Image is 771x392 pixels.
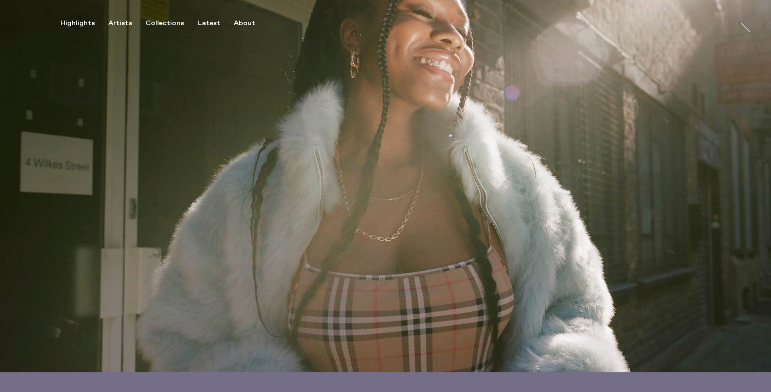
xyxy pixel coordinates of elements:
[197,19,220,27] div: Latest
[234,19,255,27] div: About
[146,19,184,27] div: Collections
[60,19,95,27] div: Highlights
[234,19,269,27] button: About
[60,19,108,27] button: Highlights
[108,19,146,27] button: Artists
[108,19,132,27] div: Artists
[197,19,234,27] button: Latest
[146,19,197,27] button: Collections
